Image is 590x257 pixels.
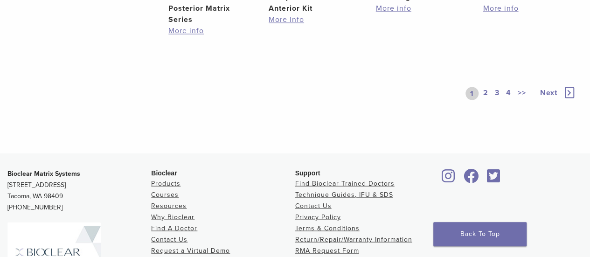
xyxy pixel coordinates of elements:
[540,88,557,97] span: Next
[151,235,187,243] a: Contact Us
[151,169,177,176] span: Bioclear
[295,179,395,187] a: Find Bioclear Trained Doctors
[7,168,151,213] p: [STREET_ADDRESS] Tacoma, WA 98409 [PHONE_NUMBER]
[295,246,359,254] a: RMA Request Form
[7,169,80,177] strong: Bioclear Matrix Systems
[465,87,479,100] a: 1
[295,213,341,221] a: Privacy Policy
[168,25,248,36] a: More info
[151,246,230,254] a: Request a Virtual Demo
[493,87,501,100] a: 3
[295,201,332,209] a: Contact Us
[376,3,455,14] a: More info
[483,3,562,14] a: More info
[295,224,360,232] a: Terms & Conditions
[151,224,197,232] a: Find A Doctor
[295,190,393,198] a: Technique Guides, IFU & SDS
[269,14,348,25] a: More info
[481,87,490,100] a: 2
[484,174,503,183] a: Bioclear
[151,190,179,198] a: Courses
[439,174,458,183] a: Bioclear
[433,222,527,246] a: Back To Top
[151,213,194,221] a: Why Bioclear
[295,235,412,243] a: Return/Repair/Warranty Information
[295,169,320,176] span: Support
[504,87,513,100] a: 4
[460,174,482,183] a: Bioclear
[151,179,180,187] a: Products
[151,201,187,209] a: Resources
[516,87,528,100] a: >>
